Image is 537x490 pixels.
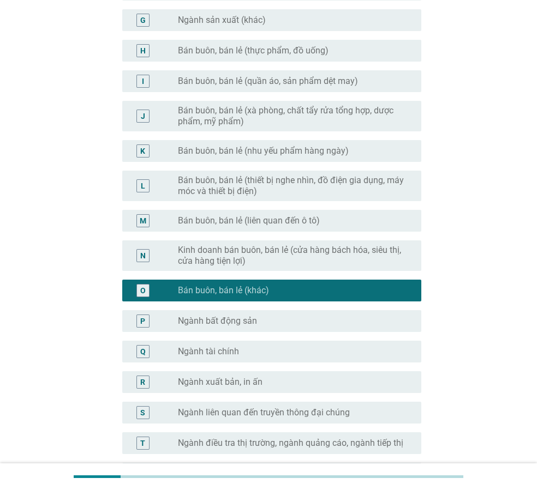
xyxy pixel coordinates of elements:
div: H [140,45,146,56]
div: I [142,75,144,87]
label: Bán buôn, bán lẻ (nhu yếu phẩm hàng ngày) [178,146,349,156]
label: Bán buôn, bán lẻ (liên quan đến ô tô) [178,215,320,226]
div: K [140,145,145,156]
label: Bán buôn, bán lẻ (xà phòng, chất tẩy rửa tổng hợp, dược phẩm, mỹ phẩm) [178,105,404,127]
div: R [140,376,145,388]
label: Ngành bất động sản [178,316,257,326]
div: S [140,407,145,418]
label: Bán buôn, bán lẻ (thiết bị nghe nhìn, đồ điện gia dụng, máy móc và thiết bị điện) [178,175,404,197]
div: N [140,250,146,261]
label: Ngành liên quan đến truyền thông đại chúng [178,407,350,418]
label: Ngành điều tra thị trường, ngành quảng cáo, ngành tiếp thị [178,438,403,449]
div: O [140,285,146,296]
div: Q [140,346,146,357]
div: M [140,215,146,226]
label: Ngành xuất bản, in ấn [178,377,262,388]
label: Bán buôn, bán lẻ (khác) [178,285,269,296]
label: Bán buôn, bán lẻ (quần áo, sản phẩm dệt may) [178,76,358,87]
div: P [140,315,145,326]
div: L [141,180,145,191]
div: J [141,110,145,122]
div: T [140,437,145,449]
div: G [140,14,146,26]
label: Ngành tài chính [178,346,239,357]
label: Bán buôn, bán lẻ (thực phẩm, đồ uống) [178,45,329,56]
label: Kinh doanh bán buôn, bán lẻ (cửa hàng bách hóa, siêu thị, cửa hàng tiện lợi) [178,245,404,267]
label: Ngành sản xuất (khác) [178,15,266,26]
